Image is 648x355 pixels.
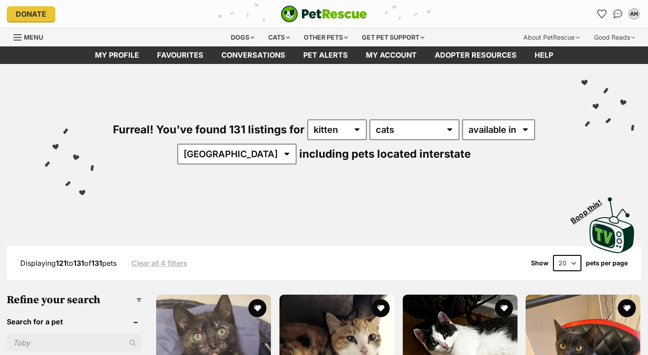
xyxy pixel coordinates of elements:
[294,46,357,64] a: Pet alerts
[588,28,641,46] div: Good Reads
[357,46,426,64] a: My account
[589,197,634,253] img: PetRescue TV logo
[531,259,549,267] span: Show
[517,28,586,46] div: About PetRescue
[86,46,148,64] a: My profile
[569,192,611,225] span: Boop this!
[225,28,261,46] div: Dogs
[627,7,641,21] button: My account
[73,259,84,268] strong: 131
[212,46,294,64] a: conversations
[299,147,471,160] span: including pets located interstate
[594,7,641,21] ul: Account quick links
[7,6,55,22] a: Donate
[526,46,562,64] a: Help
[7,318,142,326] header: Search for a pet
[262,28,296,46] div: Cats
[56,259,67,268] strong: 121
[589,189,634,255] a: Boop this!
[20,259,117,268] span: Displaying to of pets
[281,5,367,23] img: logo-cat-932fe2b9b8326f06289b0f2fb663e598f794de774fb13d1741a6617ecf9a85b4.svg
[297,28,354,46] div: Other pets
[613,9,623,18] img: chat-41dd97257d64d25036548639549fe6c8038ab92f7586957e7f3b1b290dea8141.svg
[281,5,367,23] a: PetRescue
[24,33,43,41] span: Menu
[355,28,431,46] div: Get pet support
[586,259,628,267] label: pets per page
[630,9,639,18] div: AH
[611,7,625,21] a: Conversations
[148,46,212,64] a: Favourites
[248,299,266,317] button: favourite
[13,28,49,45] a: Menu
[495,299,513,317] button: favourite
[618,299,636,317] button: favourite
[113,123,305,136] span: Furreal! You've found 131 listings for
[131,259,187,267] a: Clear all 4 filters
[7,334,142,351] input: Toby
[7,294,142,306] h3: Refine your search
[426,46,526,64] a: Adopter resources
[594,7,609,21] a: Favourites
[372,299,390,317] button: favourite
[91,259,102,268] strong: 131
